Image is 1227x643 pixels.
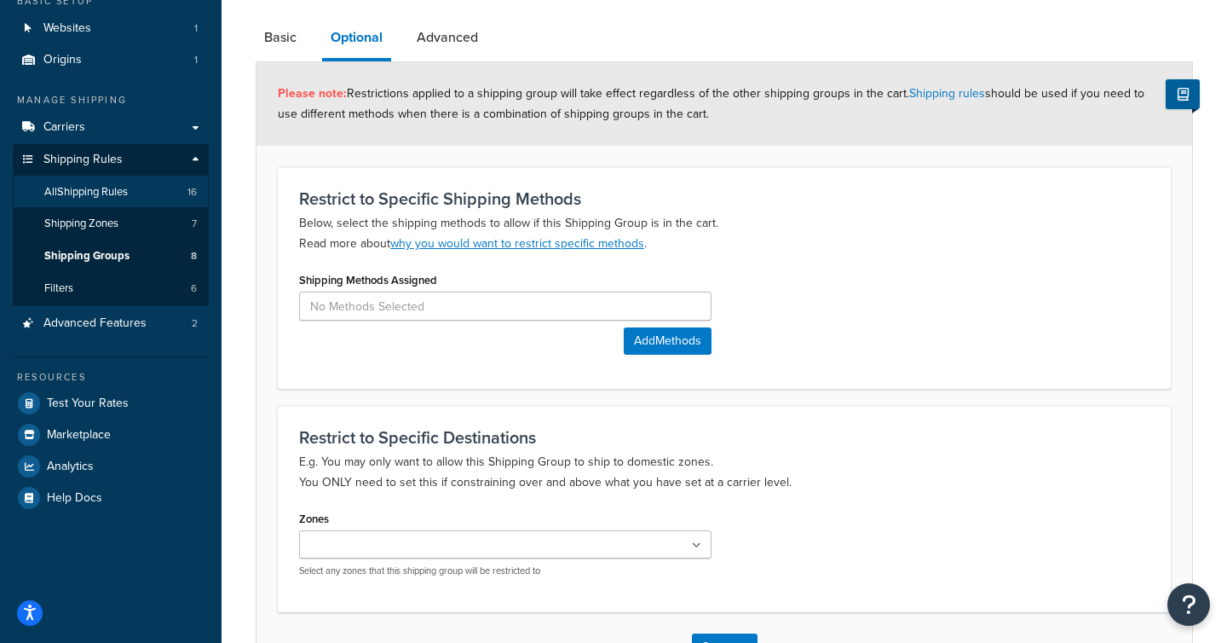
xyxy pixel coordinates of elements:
div: Resources [13,370,209,385]
a: why you would want to restrict specific methods [390,235,644,252]
a: Shipping Rules [13,144,209,176]
a: Help Docs [13,483,209,513]
label: Zones [299,513,329,525]
span: Marketplace [47,428,111,443]
li: Advanced Features [13,308,209,339]
button: Show Help Docs [1166,79,1200,109]
span: 1 [194,53,198,67]
li: Origins [13,44,209,76]
span: Analytics [47,460,94,474]
span: Filters [44,281,73,296]
span: 1 [194,21,198,36]
a: Carriers [13,112,209,143]
button: AddMethods [624,327,711,355]
a: Filters6 [13,273,209,304]
li: Shipping Groups [13,240,209,272]
li: Shipping Rules [13,144,209,306]
span: 8 [191,249,197,264]
span: 7 [192,217,197,231]
label: Shipping Methods Assigned [299,274,437,287]
span: Shipping Groups [44,249,130,264]
a: Advanced Features2 [13,308,209,339]
input: No Methods Selected [299,292,711,321]
a: Marketplace [13,420,209,450]
a: AllShipping Rules16 [13,177,209,208]
a: Test Your Rates [13,388,209,419]
a: Origins1 [13,44,209,76]
span: Origins [43,53,82,67]
div: Manage Shipping [13,93,209,107]
h3: Restrict to Specific Destinations [299,428,1149,447]
span: All Shipping Rules [44,185,128,200]
span: Websites [43,21,91,36]
h3: Restrict to Specific Shipping Methods [299,189,1149,208]
span: Advanced Features [43,316,147,331]
p: E.g. You may only want to allow this Shipping Group to ship to domestic zones. You ONLY need to s... [299,452,1149,493]
a: Analytics [13,451,209,482]
a: Advanced [408,17,487,58]
span: Help Docs [47,491,102,506]
li: Filters [13,273,209,304]
p: Below, select the shipping methods to allow if this Shipping Group is in the cart. Read more about . [299,213,1149,254]
span: 16 [187,185,197,200]
li: Websites [13,13,209,44]
a: Optional [322,17,391,61]
span: 2 [192,316,198,331]
span: Test Your Rates [47,397,129,411]
a: Shipping Groups8 [13,240,209,272]
span: Restrictions applied to a shipping group will take effect regardless of the other shipping groups... [278,84,1144,123]
li: Shipping Zones [13,208,209,240]
span: Carriers [43,120,85,135]
span: 6 [191,281,197,296]
a: Websites1 [13,13,209,44]
span: Shipping Zones [44,217,118,231]
a: Shipping Zones7 [13,208,209,240]
p: Select any zones that this shipping group will be restricted to [299,565,711,577]
span: Shipping Rules [43,153,123,167]
a: Shipping rules [909,84,985,102]
strong: Please note: [278,84,347,102]
a: Basic [256,17,305,58]
button: Open Resource Center [1167,583,1210,626]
